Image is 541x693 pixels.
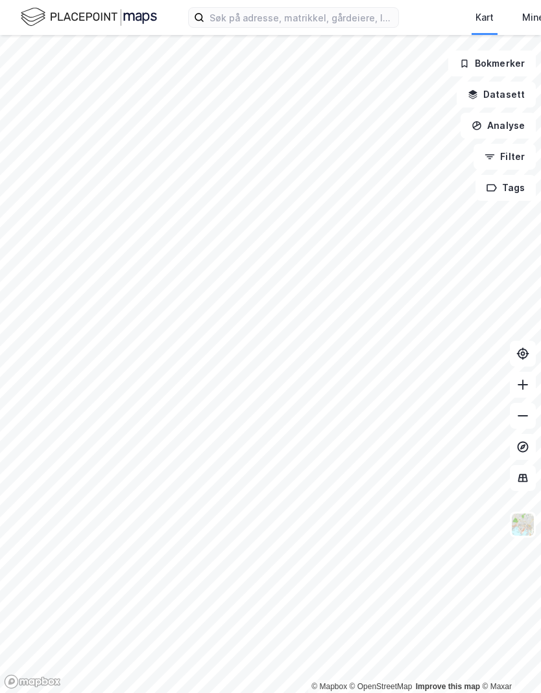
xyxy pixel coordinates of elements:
div: Kart [475,10,494,25]
img: Z [511,512,535,537]
button: Datasett [457,82,536,108]
input: Søk på adresse, matrikkel, gårdeiere, leietakere eller personer [204,8,398,27]
div: Kontrollprogram for chat [476,631,541,693]
a: OpenStreetMap [350,682,413,691]
button: Tags [475,175,536,201]
a: Mapbox homepage [4,674,61,689]
iframe: Chat Widget [476,631,541,693]
a: Mapbox [311,682,347,691]
a: Improve this map [416,682,480,691]
button: Filter [474,144,536,170]
button: Analyse [461,113,536,139]
button: Bokmerker [448,51,536,76]
img: logo.f888ab2527a4732fd821a326f86c7f29.svg [21,6,157,28]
